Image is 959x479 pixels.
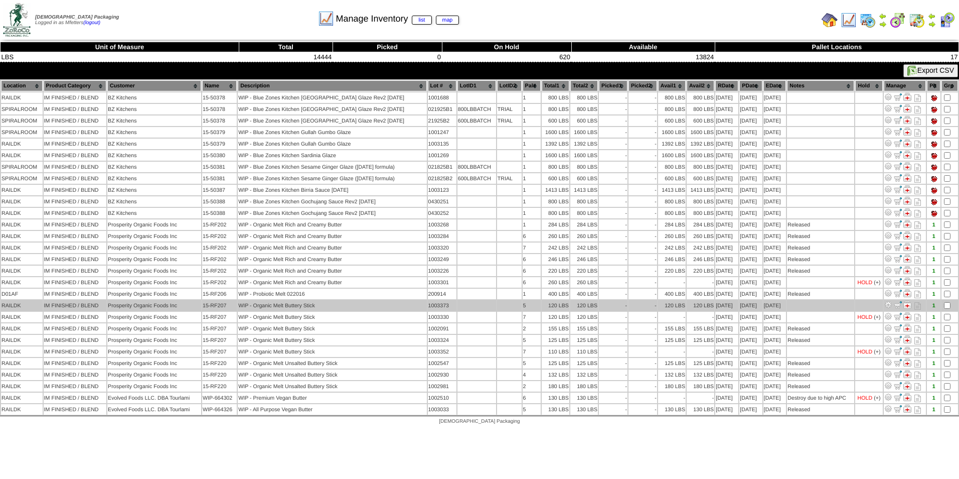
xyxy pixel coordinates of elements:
th: Location [1,80,43,91]
td: WIP - Blue Zones Kitchen Sesame Ginger Glaze ([DATE] formula) [238,173,426,184]
th: Unit of Measure [1,42,239,52]
th: LotID1 [457,80,496,91]
td: SPIRALROOM [1,127,43,138]
td: [DATE] [763,104,786,114]
td: WIP - Blue Zones Kitchen [GEOGRAPHIC_DATA] Glaze Rev2 [DATE] [238,92,426,103]
img: Manage Hold [903,255,911,263]
img: Adjust [884,278,892,286]
td: BZ Kitchens [107,150,201,161]
td: WIP - Blue Zones Kitchen Sesame Ginger Glaze ([DATE] formula) [238,162,426,172]
td: 1003135 [428,139,456,149]
th: LotID2 [497,80,522,91]
img: Pallet tie not set [930,175,938,183]
td: BZ Kitchens [107,139,201,149]
td: WIP - Blue Zones Kitchen Gullah Gumbo Glaze [238,127,426,138]
td: 1 [523,139,541,149]
img: Move [894,151,902,159]
i: Note [914,129,921,137]
td: 1392 LBS [570,139,598,149]
td: 1 [523,115,541,126]
img: Manage Hold [903,382,911,390]
td: IM FINISHED / BLEND [44,185,106,195]
td: [DATE] [739,92,762,103]
td: - [599,173,627,184]
img: Adjust [884,174,892,182]
img: Manage Hold [903,197,911,205]
td: 1001688 [428,92,456,103]
td: 1600 LBS [570,150,598,161]
img: Adjust [884,370,892,378]
img: Adjust [884,289,892,297]
td: [DATE] [715,150,738,161]
td: - [599,92,627,103]
td: 800 LBS [687,162,714,172]
th: Total [239,42,333,52]
th: Manage [884,80,926,91]
td: 15-50381 [202,173,237,184]
img: Pallet tie not set [930,163,938,171]
img: line_graph.gif [318,11,334,27]
td: 021925B1 [428,104,456,114]
td: [DATE] [739,115,762,126]
img: arrowright.gif [879,20,887,28]
img: Manage Hold [903,116,911,124]
td: 15-50387 [202,185,237,195]
img: Manage Hold [903,128,911,136]
img: Move [894,116,902,124]
td: 15-50380 [202,150,237,161]
img: Manage Hold [903,278,911,286]
i: Note [914,117,921,125]
img: Adjust [884,335,892,343]
img: Move [894,347,902,355]
td: 1 [523,173,541,184]
td: - [599,104,627,114]
td: [DATE] [715,104,738,114]
td: 800 LBS [570,162,598,172]
td: SPIRALROOM [1,104,43,114]
td: [DATE] [763,150,786,161]
img: Adjust [884,382,892,390]
td: 13824 [571,52,715,62]
img: Move [894,301,902,309]
img: Adjust [884,358,892,367]
td: - [628,150,657,161]
td: - [599,150,627,161]
img: Adjust [884,128,892,136]
td: - [628,162,657,172]
td: IM FINISHED / BLEND [44,127,106,138]
td: [DATE] [739,150,762,161]
td: [DATE] [739,127,762,138]
td: 800 LBS [658,162,686,172]
td: 800 LBS [658,104,686,114]
td: 15-50379 [202,127,237,138]
td: 1392 LBS [687,139,714,149]
td: [DATE] [739,162,762,172]
td: 1600 LBS [658,127,686,138]
td: RAILDK [1,139,43,149]
td: 1 [523,104,541,114]
td: 1 [523,162,541,172]
td: [DATE] [715,162,738,172]
td: IM FINISHED / BLEND [44,115,106,126]
img: Manage Hold [903,208,911,216]
img: line_graph.gif [841,12,857,28]
td: 15-50379 [202,139,237,149]
a: map [436,16,459,25]
td: 600LBBATCH [457,173,496,184]
img: Move [894,382,902,390]
th: Product Category [44,80,106,91]
img: Move [894,324,902,332]
img: Move [894,162,902,170]
td: 1392 LBS [658,139,686,149]
img: Manage Hold [903,370,911,378]
img: Move [894,266,902,274]
td: IM FINISHED / BLEND [44,150,106,161]
img: Adjust [884,312,892,320]
img: Move [894,278,902,286]
td: 15-50378 [202,104,237,114]
img: Adjust [884,301,892,309]
img: Manage Hold [903,185,911,193]
img: arrowleft.gif [928,12,936,20]
img: Adjust [884,185,892,193]
img: Move [894,243,902,251]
